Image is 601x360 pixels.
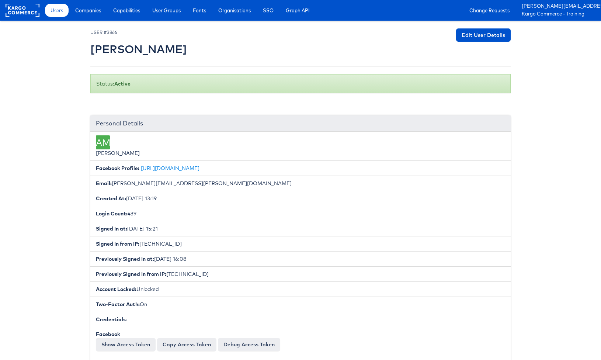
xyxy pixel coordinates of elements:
[90,74,511,93] div: Status:
[187,4,212,17] a: Fonts
[45,4,69,17] a: Users
[90,236,511,252] li: [TECHNICAL_ID]
[96,225,127,232] b: Signed In at:
[96,165,139,172] b: Facebook Profile:
[96,316,126,323] b: Credentials
[90,297,511,312] li: On
[51,7,63,14] span: Users
[90,266,511,282] li: [TECHNICAL_ID]
[96,331,120,337] b: Facebook
[90,251,511,267] li: [DATE] 16:08
[464,4,515,17] a: Change Requests
[108,4,146,17] a: Capabilities
[456,28,511,42] a: Edit User Details
[96,240,139,247] b: Signed In from IP:
[286,7,310,14] span: Graph API
[96,180,112,187] b: Email:
[90,132,511,161] li: [PERSON_NAME]
[157,338,216,351] button: Copy Access Token
[75,7,101,14] span: Companies
[96,338,156,351] button: Show Access Token
[141,165,199,172] a: [URL][DOMAIN_NAME]
[218,7,251,14] span: Organisations
[113,7,140,14] span: Capabilities
[96,271,166,277] b: Previously Signed In from IP:
[96,301,140,308] b: Two-Factor Auth:
[96,195,126,202] b: Created At:
[114,80,131,87] b: Active
[96,135,110,149] div: AM
[90,30,117,35] small: USER #3866
[257,4,279,17] a: SSO
[152,7,181,14] span: User Groups
[96,256,154,262] b: Previously Signed In at:
[90,176,511,191] li: [PERSON_NAME][EMAIL_ADDRESS][PERSON_NAME][DOMAIN_NAME]
[90,221,511,236] li: [DATE] 15:21
[90,115,511,132] div: Personal Details
[90,206,511,221] li: 439
[213,4,256,17] a: Organisations
[96,286,136,292] b: Account Locked:
[90,43,187,55] h2: [PERSON_NAME]
[70,4,107,17] a: Companies
[218,338,280,351] a: Debug Access Token
[96,210,128,217] b: Login Count:
[193,7,206,14] span: Fonts
[147,4,186,17] a: User Groups
[522,3,595,10] a: [PERSON_NAME][EMAIL_ADDRESS][PERSON_NAME][DOMAIN_NAME]
[280,4,315,17] a: Graph API
[90,191,511,206] li: [DATE] 13:19
[263,7,274,14] span: SSO
[90,281,511,297] li: Unlocked
[522,10,595,18] a: Kargo Commerce - Training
